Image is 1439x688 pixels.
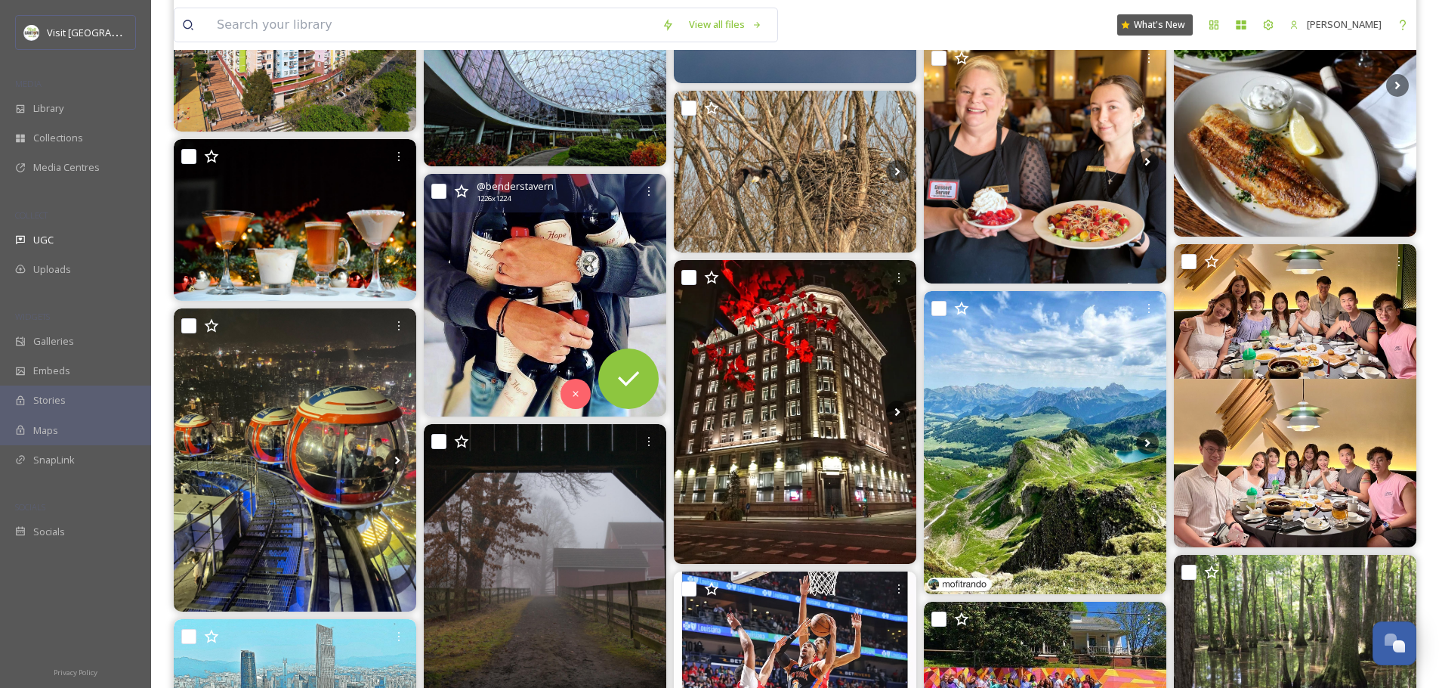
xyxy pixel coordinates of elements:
a: What's New [1117,14,1193,36]
span: Media Centres [33,160,100,175]
span: SOCIALS [15,501,45,513]
img: Après avoir atteint le beau Lac Lioson, on évolue dans un superbe cadre pour monter au sommet du ... [924,291,1166,594]
img: Jim jgsweany and I had a great morning catching up and watching the Eagles. ➡️Swipe to see all 7 ... [674,91,916,253]
span: MEDIA [15,78,42,89]
img: #guangzhou #canton [1174,244,1416,547]
img: download.jpeg [24,25,39,40]
span: Embeds [33,364,70,378]
span: UGC [33,233,54,247]
img: Cose che puoi fare a Guangzhou: salire sulla torre alta 600 metri, salire su queste bolle di vetr... [174,308,416,612]
span: WIDGETS [15,311,50,322]
span: Privacy Policy [54,668,97,677]
a: Privacy Policy [54,662,97,680]
span: Galleries [33,334,74,349]
a: [PERSON_NAME] [1282,10,1389,39]
img: Did someone say it’s the weekend 🍷 [424,174,666,416]
span: 1226 x 1224 [477,194,511,204]
span: Stories [33,393,66,408]
span: SnapLink [33,453,75,467]
span: Collections [33,131,83,145]
span: COLLECT [15,209,48,221]
span: Maps [33,423,58,438]
img: 🍓 Summer Salad 🍓Fresh Strawberry Pie 🍓 Strawberry Delight 🍓 Our strawberry menu items are back an... [924,41,1166,284]
span: Socials [33,525,65,539]
span: Library [33,101,63,116]
span: Uploads [33,262,71,277]
a: View all files [681,10,770,39]
span: @ benderstavern [477,179,554,194]
input: Search your library [209,8,654,42]
span: [PERSON_NAME] [1307,17,1382,31]
button: Open Chat [1373,621,1416,665]
img: Edificio Banco Pastor...A.coruña. O rascacielos mais grande de España,desde que se construe ,no 1... [674,260,916,564]
img: Hello December! Bring on the holiday cheer! 🥃🍸🍷🎄 [174,139,416,301]
span: Visit [GEOGRAPHIC_DATA] [47,25,164,39]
